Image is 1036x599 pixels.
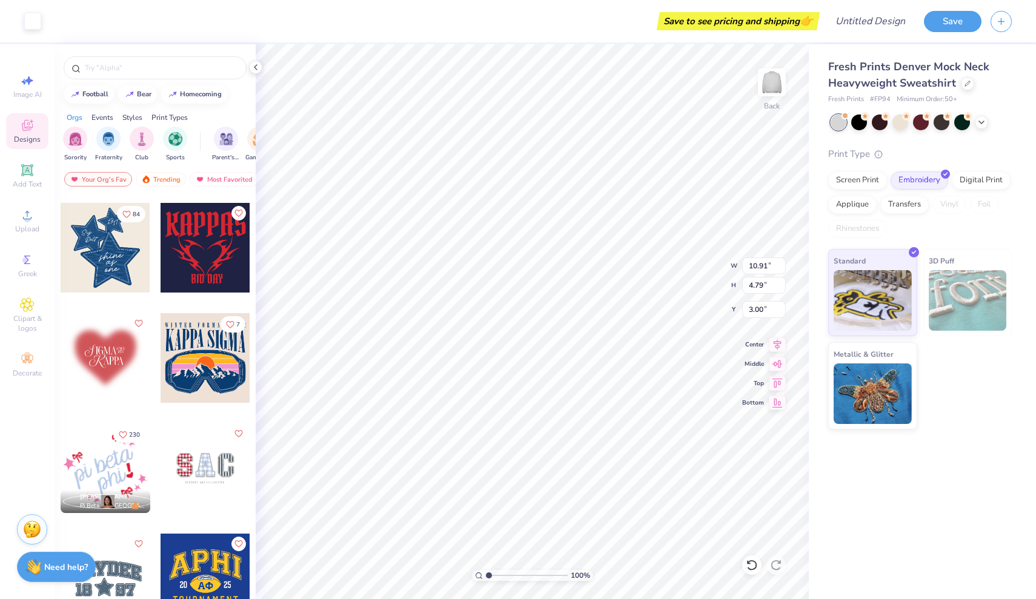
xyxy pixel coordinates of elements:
[212,127,240,162] div: filter for Parent's Weekend
[129,432,140,438] span: 230
[64,172,132,187] div: Your Org's Fav
[742,399,764,407] span: Bottom
[800,13,813,28] span: 👉
[834,348,894,360] span: Metallic & Glitter
[84,62,239,74] input: Try "Alpha"
[82,91,108,98] div: football
[135,153,148,162] span: Club
[221,316,245,333] button: Like
[168,91,178,98] img: trend_line.gif
[828,220,887,238] div: Rhinestones
[130,127,154,162] button: filter button
[231,537,246,551] button: Like
[64,85,114,104] button: football
[15,224,39,234] span: Upload
[834,270,912,331] img: Standard
[70,91,80,98] img: trend_line.gif
[742,340,764,349] span: Center
[68,132,82,146] img: Sorority Image
[834,363,912,424] img: Metallic & Glitter
[742,379,764,388] span: Top
[891,171,948,190] div: Embroidery
[80,501,145,511] span: Pi Beta Phi, [GEOGRAPHIC_DATA][US_STATE]
[133,211,140,217] span: 84
[135,132,148,146] img: Club Image
[180,91,222,98] div: homecoming
[924,11,981,32] button: Save
[212,153,240,162] span: Parent's Weekend
[137,91,151,98] div: bear
[826,9,915,33] input: Untitled Design
[67,112,82,123] div: Orgs
[44,561,88,573] strong: Need help?
[952,171,1011,190] div: Digital Print
[231,426,246,441] button: Like
[828,147,1012,161] div: Print Type
[18,269,37,279] span: Greek
[63,127,87,162] button: filter button
[828,59,989,90] span: Fresh Prints Denver Mock Neck Heavyweight Sweatshirt
[168,132,182,146] img: Sports Image
[828,94,864,105] span: Fresh Prints
[231,206,246,220] button: Like
[131,316,146,331] button: Like
[236,322,240,328] span: 7
[880,196,929,214] div: Transfers
[897,94,957,105] span: Minimum Order: 50 +
[130,127,154,162] div: filter for Club
[970,196,998,214] div: Foil
[245,153,273,162] span: Game Day
[95,127,122,162] div: filter for Fraternity
[764,101,780,111] div: Back
[571,570,590,581] span: 100 %
[932,196,966,214] div: Vinyl
[64,153,87,162] span: Sorority
[91,112,113,123] div: Events
[245,127,273,162] div: filter for Game Day
[113,426,145,443] button: Like
[70,175,79,184] img: most_fav.gif
[195,175,205,184] img: most_fav.gif
[245,127,273,162] button: filter button
[870,94,891,105] span: # FP94
[929,254,954,267] span: 3D Puff
[102,132,115,146] img: Fraternity Image
[828,171,887,190] div: Screen Print
[742,360,764,368] span: Middle
[80,492,130,501] span: [PERSON_NAME]
[13,90,42,99] span: Image AI
[660,12,817,30] div: Save to see pricing and shipping
[163,127,187,162] button: filter button
[253,132,267,146] img: Game Day Image
[929,270,1007,331] img: 3D Puff
[166,153,185,162] span: Sports
[151,112,188,123] div: Print Types
[125,91,134,98] img: trend_line.gif
[13,179,42,189] span: Add Text
[760,70,784,94] img: Back
[122,112,142,123] div: Styles
[131,537,146,551] button: Like
[95,153,122,162] span: Fraternity
[117,206,145,222] button: Like
[13,368,42,378] span: Decorate
[14,134,41,144] span: Designs
[63,127,87,162] div: filter for Sorority
[95,127,122,162] button: filter button
[190,172,258,187] div: Most Favorited
[161,85,227,104] button: homecoming
[163,127,187,162] div: filter for Sports
[212,127,240,162] button: filter button
[219,132,233,146] img: Parent's Weekend Image
[141,175,151,184] img: trending.gif
[118,85,157,104] button: bear
[834,254,866,267] span: Standard
[136,172,186,187] div: Trending
[6,314,48,333] span: Clipart & logos
[828,196,877,214] div: Applique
